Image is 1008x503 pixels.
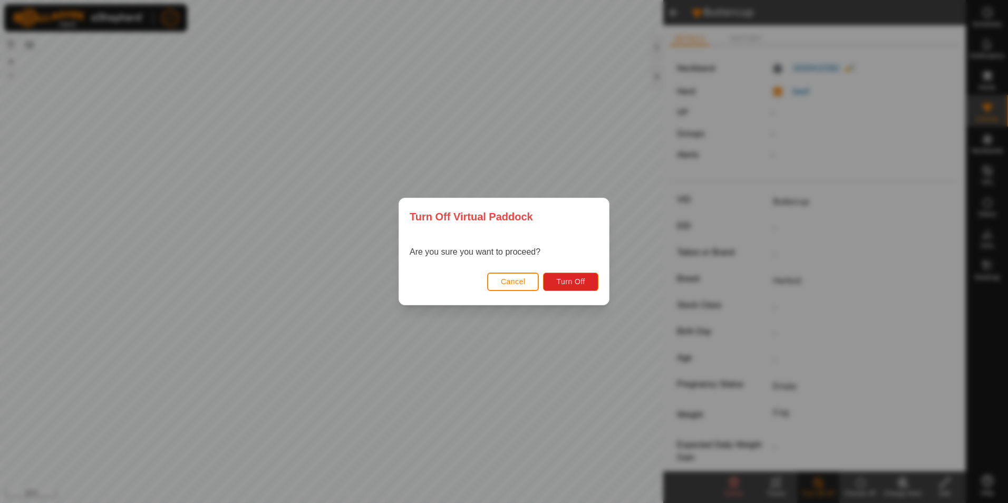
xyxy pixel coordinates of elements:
[556,277,585,286] span: Turn Off
[487,273,539,291] button: Cancel
[410,246,540,258] p: Are you sure you want to proceed?
[410,209,533,225] span: Turn Off Virtual Paddock
[543,273,598,291] button: Turn Off
[501,277,526,286] span: Cancel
